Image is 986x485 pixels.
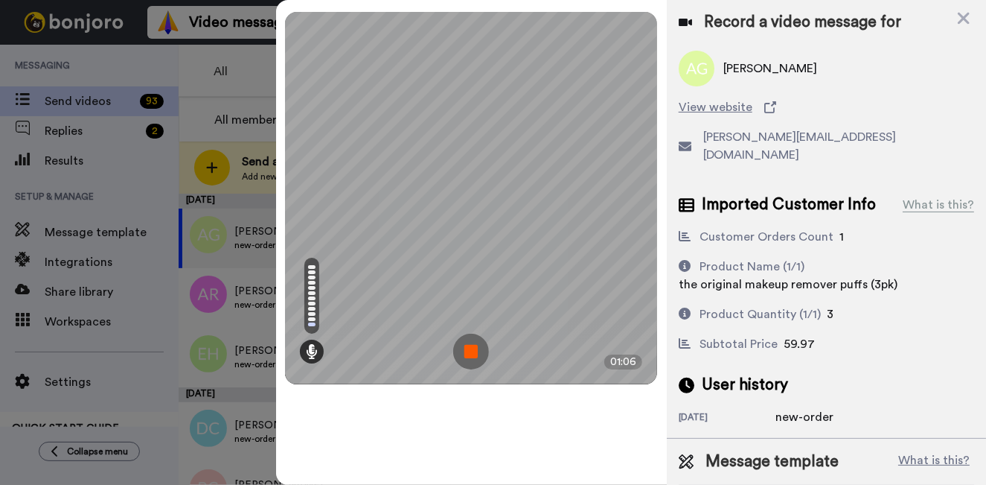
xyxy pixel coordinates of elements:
[784,338,815,350] span: 59.97
[453,334,489,370] img: ic_record_stop.svg
[894,451,974,473] button: What is this?
[679,98,974,116] a: View website
[702,374,788,396] span: User history
[702,194,876,216] span: Imported Customer Info
[839,231,844,243] span: 1
[703,128,974,164] span: [PERSON_NAME][EMAIL_ADDRESS][DOMAIN_NAME]
[679,279,897,291] span: the original makeup remover puffs (3pk)
[827,308,833,320] span: 3
[700,335,778,353] div: Subtotal Price
[604,355,642,370] div: 01:06
[705,451,839,473] span: Message template
[903,196,974,214] div: What is this?
[775,408,850,426] div: new-order
[700,228,833,246] div: Customer Orders Count
[700,258,804,276] div: Product Name (1/1)
[679,98,752,116] span: View website
[679,411,775,426] div: [DATE]
[700,305,821,323] div: Product Quantity (1/1)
